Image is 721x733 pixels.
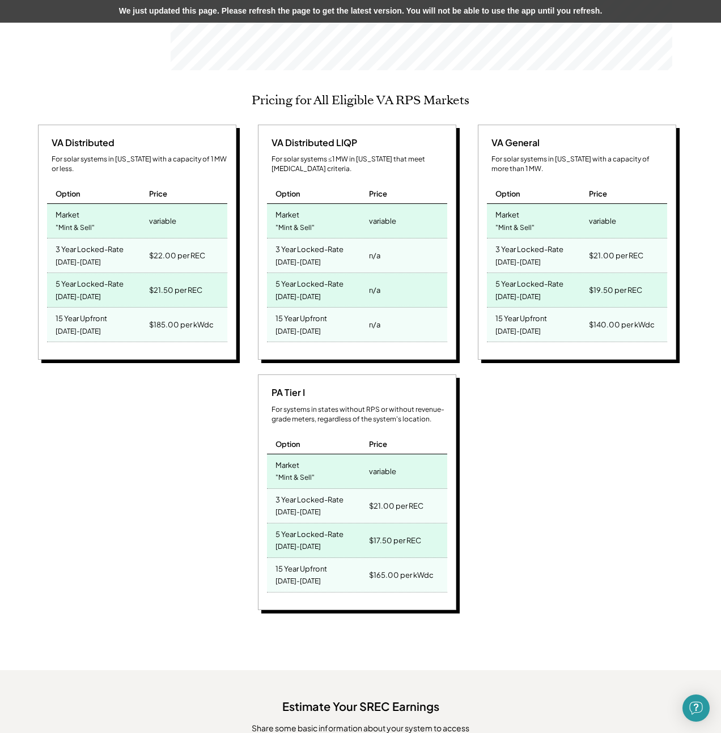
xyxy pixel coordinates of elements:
div: [DATE]-[DATE] [56,255,101,270]
div: 5 Year Locked-Rate [275,276,343,289]
div: Market [275,207,299,220]
div: n/a [369,317,380,333]
div: Price [589,189,607,199]
div: $185.00 per kWdc [149,317,214,333]
div: n/a [369,282,380,298]
div: variable [369,463,396,479]
div: 15 Year Upfront [275,561,327,574]
div: For systems in states without RPS or without revenue-grade meters, regardless of the system's loc... [272,405,447,424]
div: Price [369,189,387,199]
div: [DATE]-[DATE] [495,324,541,339]
div: [DATE]-[DATE] [275,539,321,555]
div: [DATE]-[DATE] [495,255,541,270]
div: 3 Year Locked-Rate [275,241,343,254]
div: Open Intercom Messenger [682,694,710,722]
div: 5 Year Locked-Rate [56,276,124,289]
div: Estimate Your SREC Earnings [11,693,710,714]
div: [DATE]-[DATE] [275,289,321,305]
div: $17.50 per REC [369,532,421,548]
div: Market [275,457,299,470]
div: variable [149,213,176,229]
div: 3 Year Locked-Rate [275,492,343,505]
div: 15 Year Upfront [56,310,107,323]
div: 15 Year Upfront [275,310,327,323]
div: "Mint & Sell" [275,220,315,236]
div: variable [369,213,396,229]
div: For solar systems in [US_STATE] with a capacity of more than 1 MW. [491,155,667,174]
div: $22.00 per REC [149,248,205,263]
div: For solar systems in [US_STATE] with a capacity of 1 MW or less. [52,155,227,174]
div: variable [589,213,616,229]
div: Price [149,189,167,199]
div: n/a [369,248,380,263]
h2: Pricing for All Eligible VA RPS Markets [252,93,469,108]
div: 5 Year Locked-Rate [275,526,343,539]
div: Price [369,439,387,449]
div: [DATE]-[DATE] [275,574,321,589]
div: Market [495,207,519,220]
div: [DATE]-[DATE] [495,289,541,305]
div: Market [56,207,79,220]
div: VA General [487,137,540,149]
div: $21.00 per REC [589,248,643,263]
div: [DATE]-[DATE] [56,324,101,339]
div: [DATE]-[DATE] [275,324,321,339]
div: 5 Year Locked-Rate [495,276,563,289]
div: Option [56,189,80,199]
div: [DATE]-[DATE] [275,505,321,520]
div: Option [275,439,300,449]
div: [DATE]-[DATE] [275,255,321,270]
div: $21.00 per REC [369,498,423,514]
div: "Mint & Sell" [56,220,95,236]
div: $21.50 per REC [149,282,202,298]
div: 3 Year Locked-Rate [56,241,124,254]
div: $140.00 per kWdc [589,317,655,333]
div: "Mint & Sell" [495,220,535,236]
div: [DATE]-[DATE] [56,289,101,305]
div: Option [495,189,520,199]
div: VA Distributed [47,137,114,149]
div: $19.50 per REC [589,282,642,298]
div: $165.00 per kWdc [369,567,434,583]
div: VA Distributed LIQP [267,137,357,149]
div: For solar systems ≤1 MW in [US_STATE] that meet [MEDICAL_DATA] criteria. [272,155,447,174]
div: Option [275,189,300,199]
div: "Mint & Sell" [275,470,315,485]
div: 15 Year Upfront [495,310,547,323]
div: 3 Year Locked-Rate [495,241,563,254]
div: PA Tier I [267,386,305,399]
